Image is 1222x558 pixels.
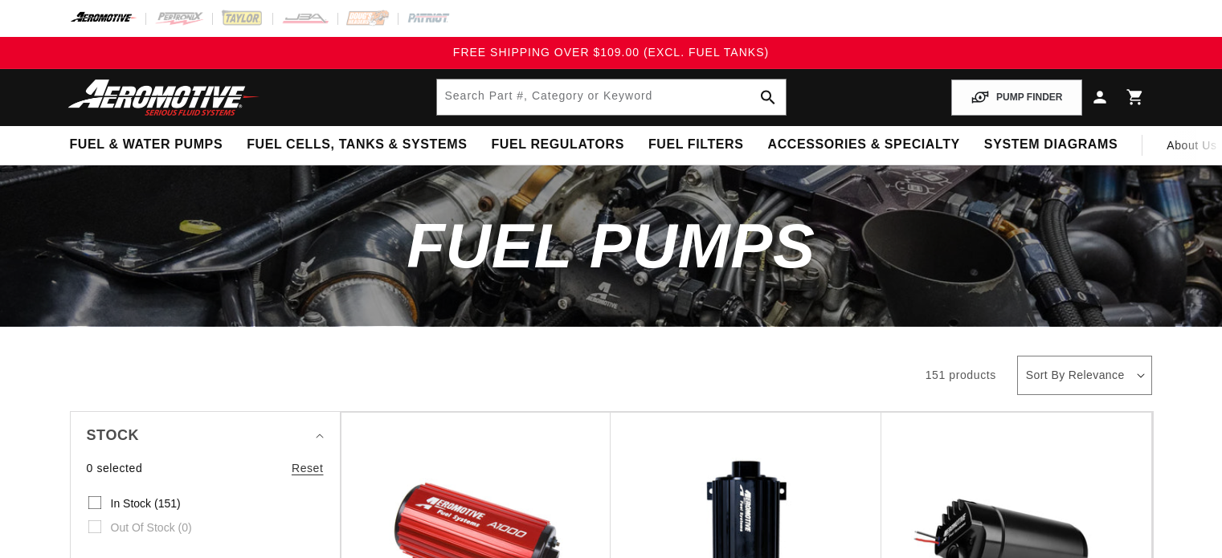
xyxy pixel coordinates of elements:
a: Reset [292,459,324,477]
summary: System Diagrams [972,126,1130,164]
button: PUMP FINDER [951,79,1081,116]
summary: Fuel Filters [636,126,756,164]
span: In stock (151) [111,496,181,511]
span: Fuel Regulators [491,136,623,153]
span: Fuel & Water Pumps [70,136,223,153]
span: Out of stock (0) [111,520,192,535]
summary: Stock (0 selected) [87,412,324,459]
input: Search by Part Number, Category or Keyword [437,79,786,115]
summary: Fuel & Water Pumps [58,126,235,164]
summary: Fuel Regulators [479,126,636,164]
summary: Accessories & Specialty [756,126,972,164]
span: Fuel Pumps [407,210,815,281]
span: System Diagrams [984,136,1118,153]
span: Fuel Cells, Tanks & Systems [247,136,467,153]
img: Aeromotive [63,79,264,116]
button: search button [750,79,786,115]
span: About Us [1167,139,1216,152]
span: 0 selected [87,459,143,477]
span: 151 products [926,369,996,381]
span: FREE SHIPPING OVER $109.00 (EXCL. FUEL TANKS) [453,46,769,59]
span: Stock [87,424,140,447]
span: Accessories & Specialty [768,136,960,153]
summary: Fuel Cells, Tanks & Systems [235,126,479,164]
span: Fuel Filters [648,136,744,153]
